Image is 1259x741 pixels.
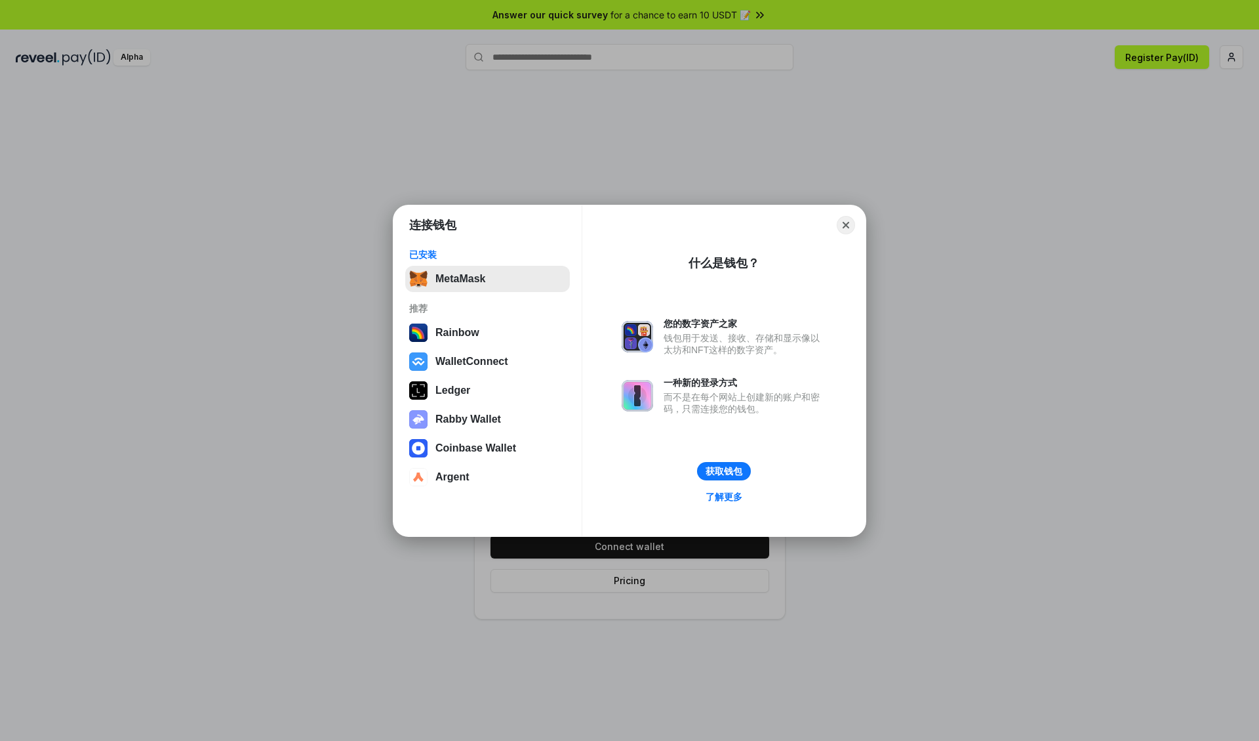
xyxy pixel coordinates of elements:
[698,488,750,505] a: 了解更多
[837,216,855,234] button: Close
[409,468,428,486] img: svg+xml,%3Csvg%20width%3D%2228%22%20height%3D%2228%22%20viewBox%3D%220%200%2028%2028%22%20fill%3D...
[706,491,742,503] div: 了解更多
[409,249,566,261] div: 已安装
[409,217,456,233] h1: 连接钱包
[405,377,570,404] button: Ledger
[664,318,826,329] div: 您的数字资产之家
[405,435,570,461] button: Coinbase Wallet
[405,464,570,490] button: Argent
[435,442,516,454] div: Coinbase Wallet
[435,385,470,396] div: Ledger
[435,413,501,425] div: Rabby Wallet
[409,381,428,400] img: svg+xml,%3Csvg%20xmlns%3D%22http%3A%2F%2Fwww.w3.org%2F2000%2Fsvg%22%20width%3D%2228%22%20height%3...
[405,349,570,375] button: WalletConnect
[435,356,508,368] div: WalletConnect
[409,270,428,288] img: svg+xml,%3Csvg%20fill%3D%22none%22%20height%3D%2233%22%20viewBox%3D%220%200%2035%2033%22%20width%...
[664,332,826,356] div: 钱包用于发送、接收、存储和显示像以太坊和NFT这样的数字资产。
[435,273,485,285] div: MetaMask
[405,320,570,346] button: Rainbow
[435,471,470,483] div: Argent
[706,465,742,477] div: 获取钱包
[664,377,826,389] div: 一种新的登录方式
[409,324,428,342] img: svg+xml,%3Csvg%20width%3D%22120%22%20height%3D%22120%22%20viewBox%3D%220%200%20120%20120%22%20fil...
[409,303,566,314] div: 推荐
[405,266,570,292] button: MetaMask
[409,410,428,429] img: svg+xml,%3Csvg%20xmlns%3D%22http%3A%2F%2Fwww.w3.org%2F2000%2Fsvg%22%20fill%3D%22none%22%20viewBox...
[622,321,653,352] img: svg+xml,%3Csvg%20xmlns%3D%22http%3A%2F%2Fwww.w3.org%2F2000%2Fsvg%22%20fill%3D%22none%22%20viewBox...
[409,352,428,371] img: svg+xml,%3Csvg%20width%3D%2228%22%20height%3D%2228%22%20viewBox%3D%220%200%2028%2028%22%20fill%3D...
[435,327,479,339] div: Rainbow
[689,255,759,271] div: 什么是钱包？
[409,439,428,457] img: svg+xml,%3Csvg%20width%3D%2228%22%20height%3D%2228%22%20viewBox%3D%220%200%2028%2028%22%20fill%3D...
[664,391,826,415] div: 而不是在每个网站上创建新的账户和密码，只需连接您的钱包。
[622,380,653,412] img: svg+xml,%3Csvg%20xmlns%3D%22http%3A%2F%2Fwww.w3.org%2F2000%2Fsvg%22%20fill%3D%22none%22%20viewBox...
[405,406,570,433] button: Rabby Wallet
[697,462,751,480] button: 获取钱包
